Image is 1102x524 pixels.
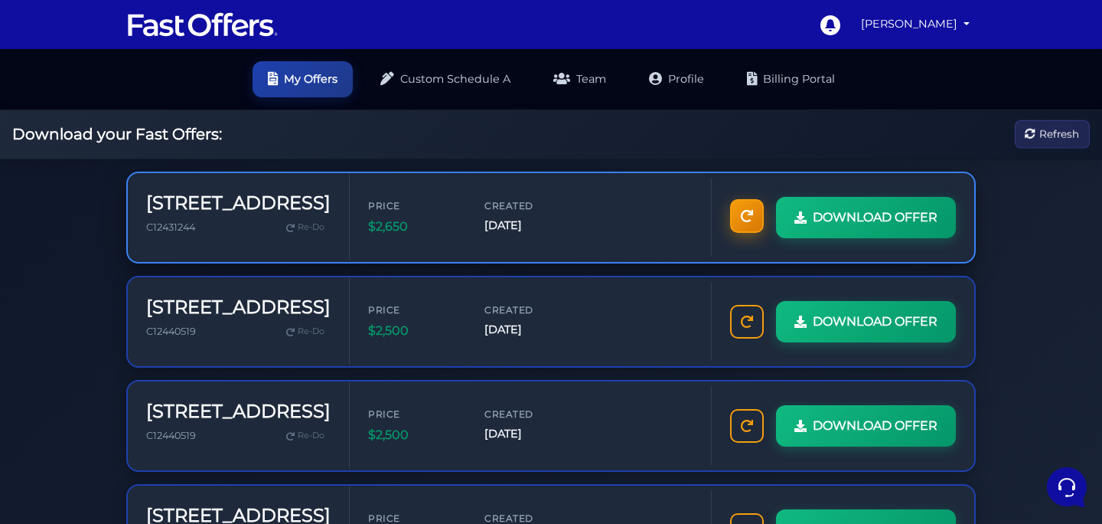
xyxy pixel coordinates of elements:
[538,61,621,97] a: Team
[146,221,195,233] span: C12431244
[24,153,282,184] button: Start a Conversation
[24,110,55,141] img: dark
[24,86,124,98] span: Your Conversations
[298,429,324,443] span: Re-Do
[368,425,460,445] span: $2,500
[813,312,937,332] span: DOWNLOAD OFFER
[484,407,576,421] span: Created
[1039,126,1079,142] span: Refresh
[237,404,257,418] p: Help
[298,325,324,339] span: Re-Do
[368,217,460,237] span: $2,650
[12,383,106,418] button: Home
[146,296,331,319] h3: [STREET_ADDRESS]
[298,221,324,234] span: Re-Do
[776,301,956,342] a: DOWNLOAD OFFER
[280,426,331,446] a: Re-Do
[776,197,956,238] a: DOWNLOAD OFFER
[24,215,104,227] span: Find an Answer
[146,192,331,215] h3: [STREET_ADDRESS]
[368,303,460,317] span: Price
[484,198,576,213] span: Created
[368,407,460,421] span: Price
[365,61,526,97] a: Custom Schedule A
[46,404,72,418] p: Home
[1044,464,1090,510] iframe: Customerly Messenger Launcher
[191,215,282,227] a: Open Help Center
[146,430,196,441] span: C12440519
[855,9,976,39] a: [PERSON_NAME]
[146,326,196,337] span: C12440519
[200,383,294,418] button: Help
[247,86,282,98] a: See all
[484,321,576,339] span: [DATE]
[634,61,719,97] a: Profile
[813,416,937,436] span: DOWNLOAD OFFER
[132,404,175,418] p: Messages
[106,383,201,418] button: Messages
[484,425,576,443] span: [DATE]
[280,322,331,342] a: Re-Do
[146,401,331,423] h3: [STREET_ADDRESS]
[12,125,222,143] h2: Download your Fast Offers:
[732,61,850,97] a: Billing Portal
[110,162,214,175] span: Start a Conversation
[280,218,331,237] a: Re-Do
[34,247,250,263] input: Search for an Article...
[49,110,80,141] img: dark
[1015,120,1090,149] button: Refresh
[484,303,576,317] span: Created
[368,198,460,213] span: Price
[12,12,257,61] h2: Hello [PERSON_NAME] 👋
[368,321,460,341] span: $2,500
[813,208,937,228] span: DOWNLOAD OFFER
[776,405,956,447] a: DOWNLOAD OFFER
[253,61,353,97] a: My Offers
[484,217,576,234] span: [DATE]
